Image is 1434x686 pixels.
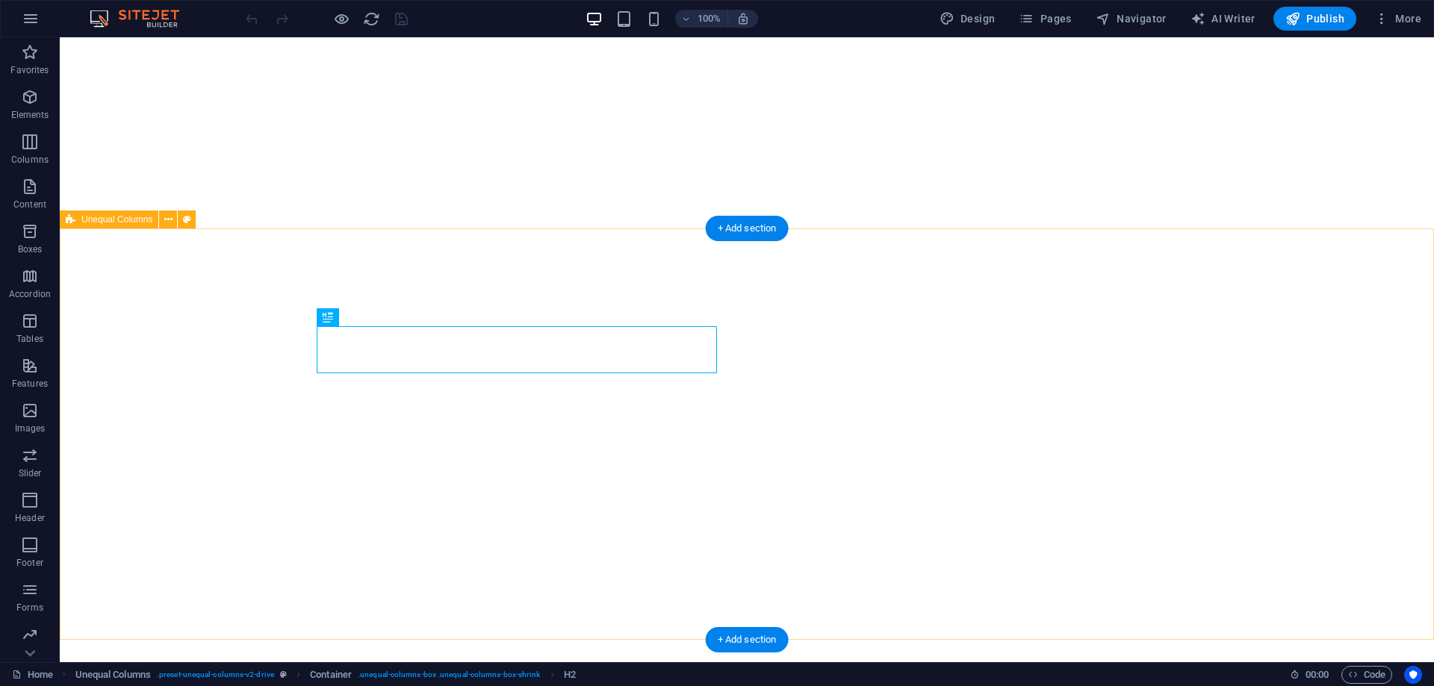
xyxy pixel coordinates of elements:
[1306,666,1329,684] span: 00 00
[12,378,48,390] p: Features
[1096,11,1167,26] span: Navigator
[15,422,46,434] p: Images
[1316,669,1318,680] span: :
[1019,11,1071,26] span: Pages
[1285,11,1344,26] span: Publish
[358,666,540,684] span: . unequal-columns-box .unequal-columns-box-shrink
[15,512,45,524] p: Header
[706,216,789,241] div: + Add section
[16,333,43,345] p: Tables
[1090,7,1173,31] button: Navigator
[19,467,42,479] p: Slider
[1013,7,1077,31] button: Pages
[934,7,1002,31] div: Design (Ctrl+Alt+Y)
[1368,7,1427,31] button: More
[280,670,287,679] i: This element is a customizable preset
[157,666,274,684] span: . preset-unequal-columns-v2-drive
[1348,666,1385,684] span: Code
[1374,11,1421,26] span: More
[13,199,46,211] p: Content
[16,557,43,569] p: Footer
[10,64,49,76] p: Favorites
[12,666,53,684] a: Click to cancel selection. Double-click to open Pages
[1191,11,1255,26] span: AI Writer
[675,10,728,28] button: 100%
[1341,666,1392,684] button: Code
[1185,7,1261,31] button: AI Writer
[1273,7,1356,31] button: Publish
[75,666,151,684] span: Click to select. Double-click to edit
[310,666,352,684] span: Click to select. Double-click to edit
[18,243,43,255] p: Boxes
[736,12,750,25] i: On resize automatically adjust zoom level to fit chosen device.
[1404,666,1422,684] button: Usercentrics
[81,215,152,224] span: Unequal Columns
[16,602,43,614] p: Forms
[363,10,380,28] i: Reload page
[75,666,576,684] nav: breadcrumb
[86,10,198,28] img: Editor Logo
[564,666,576,684] span: Click to select. Double-click to edit
[332,10,350,28] button: Click here to leave preview mode and continue editing
[934,7,1002,31] button: Design
[9,288,51,300] p: Accordion
[11,109,49,121] p: Elements
[11,154,49,166] p: Columns
[940,11,996,26] span: Design
[698,10,721,28] h6: 100%
[706,627,789,652] div: + Add section
[1290,666,1329,684] h6: Session time
[362,10,380,28] button: reload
